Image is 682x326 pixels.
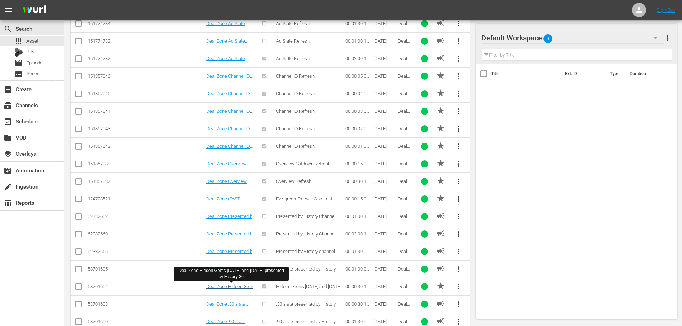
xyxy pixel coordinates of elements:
[373,179,396,184] div: [DATE]
[373,56,396,61] div: [DATE]
[206,301,254,312] a: Deal Zone :30 slate presented by History 30
[276,73,315,79] span: Channel ID Refresh
[398,91,412,123] span: Deal Zone by History Channel ID 4
[373,301,396,307] div: [DATE]
[436,194,445,203] span: PROMO
[206,38,248,49] a: Deal Zone Ad Slate Refresh 60
[345,38,371,44] div: 00:01:00.117
[398,266,412,309] span: Deal Zone :60 slate presented by History 60
[14,59,23,67] span: Episode
[4,6,13,14] span: menu
[276,319,336,324] span: :90 slate presented by History
[88,56,113,61] div: 151774732
[450,120,467,137] button: more_vert
[276,284,343,295] span: Hidden Gems [DATE] and [DATE] presented by History
[450,190,467,208] button: more_vert
[276,301,336,307] span: :30 slate presented by History
[450,296,467,313] button: more_vert
[561,64,606,84] th: Ext. ID
[276,266,336,272] span: :60 slate presented by History
[345,21,371,26] div: 00:01:30.154
[436,176,445,185] span: PROMO
[4,101,12,110] span: Channels
[454,37,463,45] span: more_vert
[454,317,463,326] span: more_vert
[398,231,412,290] span: Deal Zone Presented by History Channel countdown slate 120
[436,19,445,27] span: AD
[450,225,467,243] button: more_vert
[373,231,396,237] div: [DATE]
[88,301,113,307] div: 58701603
[276,143,315,149] span: Channel ID Refresh
[657,7,675,13] a: Sign Out
[436,317,445,325] span: AD
[436,159,445,167] span: PROMO
[436,36,445,45] span: AD
[482,28,664,48] div: Default Workspace
[373,126,396,131] div: [DATE]
[398,143,412,176] span: Deal Zone by History Channel ID 1
[373,161,396,166] div: [DATE]
[345,91,371,96] div: 00:00:04.074
[276,108,315,114] span: Channel ID Refresh
[398,38,412,76] span: Deal Zone by History Ad Slate 60
[276,56,310,61] span: Ad Salte Refresh
[450,173,467,190] button: more_vert
[373,196,396,201] div: [DATE]
[88,161,113,166] div: 151357038
[454,89,463,98] span: more_vert
[88,284,113,289] div: 58701604
[398,161,412,193] span: Deal Zone by History Promo 15
[491,64,561,84] th: Title
[276,91,315,96] span: Channel ID Refresh
[398,196,413,255] span: Deal Zone (FAST Channel) Evergreen Freevee Spotlight
[4,150,12,158] span: Overlays
[276,214,338,224] span: Presented by History Channel countdown slate
[17,2,52,19] img: ans4CAIJ8jUAAAAAAAAAAAAAAAAAAAAAAAAgQb4GAAAAAAAAAAAAAAAAAAAAAAAAJMjXAAAAAAAAAAAAAAAAAAAAAAAAgAT5G...
[206,161,256,177] a: Deal Zone Overview Refresh Cutdown Promo 15
[436,264,445,273] span: AD
[398,126,412,158] span: Deal Zone by History Channel ID 2
[206,143,253,154] a: Deal Zone Channel ID Refresh 1
[373,319,396,324] div: [DATE]
[345,266,371,272] div: 00:01:00.060
[436,229,445,238] span: AD
[206,196,245,212] a: Deal Zone (FAST Channel) Evergreen Freevee Spotlight
[454,54,463,63] span: more_vert
[206,284,256,300] a: Deal Zone Hidden Gems [DATE] and [DATE] presented by History 30
[206,249,255,265] a: Deal Zone Presented by History channel countdown slate 90
[450,68,467,85] button: more_vert
[88,179,113,184] div: 151357037
[206,179,250,189] a: Deal Zone Overview Refresh Promo 30
[450,155,467,172] button: more_vert
[373,266,396,272] div: [DATE]
[454,265,463,273] span: more_vert
[206,231,255,247] a: Deal Zone Presented by History Channel countdown slate 120
[454,160,463,168] span: more_vert
[345,161,371,166] div: 00:00:15.015
[543,31,552,46] span: 0
[4,133,12,142] span: VOD
[88,21,113,26] div: 151774734
[4,25,12,33] span: Search
[345,126,371,131] div: 00:00:02.069
[454,195,463,203] span: more_vert
[398,21,412,58] span: Deal Zone by History Ad Slate 90
[436,282,445,290] span: PROMO
[14,70,23,78] span: Series
[454,230,463,238] span: more_vert
[345,249,371,254] div: 00:01:30.090
[436,54,445,62] span: AD
[436,299,445,308] span: AD
[436,124,445,132] span: PROMO
[26,59,43,67] span: Episode
[206,126,253,137] a: Deal Zone Channel ID Refresh 2
[450,243,467,260] button: more_vert
[398,56,412,93] span: Deal Zone by History Ad Slate 120
[450,33,467,50] button: more_vert
[345,284,371,289] div: 00:00:30.101
[663,29,672,47] button: more_vert
[398,73,412,106] span: Deal Zone by History Channel ID 5
[276,21,310,26] span: Ad Slate Refresh
[88,196,113,201] div: 124728521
